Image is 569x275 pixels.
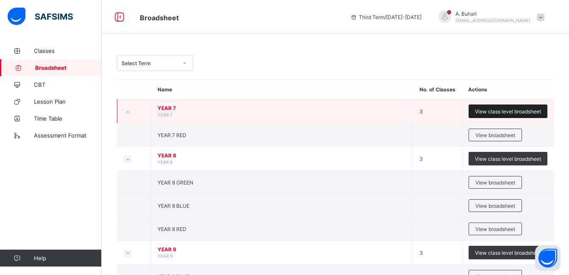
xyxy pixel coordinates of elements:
[34,132,102,139] span: Assessment Format
[158,179,193,186] span: YEAR 8 GREEN
[158,226,186,232] span: YEAR 8 RED
[469,104,547,111] a: View class level broadsheet
[535,245,561,271] button: Open asap
[455,18,530,23] span: [EMAIL_ADDRESS][DOMAIN_NAME]
[158,203,189,209] span: YEAR 8 BLUE
[475,226,515,232] span: View broadsheet
[158,246,406,253] span: YEAR 9
[475,179,515,186] span: View broadsheet
[419,108,423,115] span: 3
[413,80,462,99] th: No. of Classes
[158,159,172,165] span: YEAR 8
[158,253,172,258] span: YEAR 9
[158,152,406,159] span: YEAR 8
[419,156,423,162] span: 3
[34,47,102,54] span: Classes
[350,14,422,20] span: session/term information
[151,80,413,99] th: Name
[469,176,522,182] a: View broadsheet
[430,10,549,24] div: A.Buhari
[140,14,179,22] span: Broadsheet
[158,105,406,111] span: YEAR 7
[475,108,541,115] span: View class level broadsheet
[35,64,102,71] span: Broadsheet
[122,60,178,66] div: Select Term
[34,115,102,122] span: Time Table
[469,199,522,206] a: View broadsheet
[455,11,530,17] span: A. Buhari
[469,152,547,158] a: View class level broadsheet
[158,112,172,117] span: YEAR 7
[34,81,102,88] span: CBT
[462,80,554,99] th: Actions
[34,255,101,261] span: Help
[8,8,73,25] img: safsims
[158,132,186,138] span: YEAR 7 RED
[475,156,541,162] span: View class level broadsheet
[34,98,102,105] span: Lesson Plan
[469,223,522,229] a: View broadsheet
[419,250,423,256] span: 3
[469,246,547,252] a: View class level broadsheet
[469,129,522,135] a: View broadsheet
[475,203,515,209] span: View broadsheet
[475,132,515,138] span: View broadsheet
[475,250,541,256] span: View class level broadsheet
